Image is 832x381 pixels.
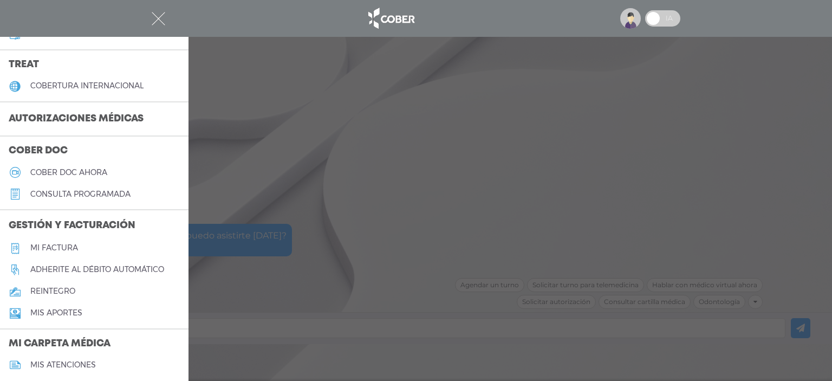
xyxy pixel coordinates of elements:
h5: Mis aportes [30,308,82,318]
h5: reintegro [30,287,75,296]
h5: Mi plan médico [30,30,95,39]
h5: Mi factura [30,243,78,253]
img: profile-placeholder.svg [620,8,641,29]
img: logo_cober_home-white.png [362,5,419,31]
h5: mis atenciones [30,360,96,370]
h5: Adherite al débito automático [30,265,164,274]
h5: cobertura internacional [30,81,144,91]
h5: Cober doc ahora [30,168,107,177]
img: Cober_menu-close-white.svg [152,12,165,25]
h5: consulta programada [30,190,131,199]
